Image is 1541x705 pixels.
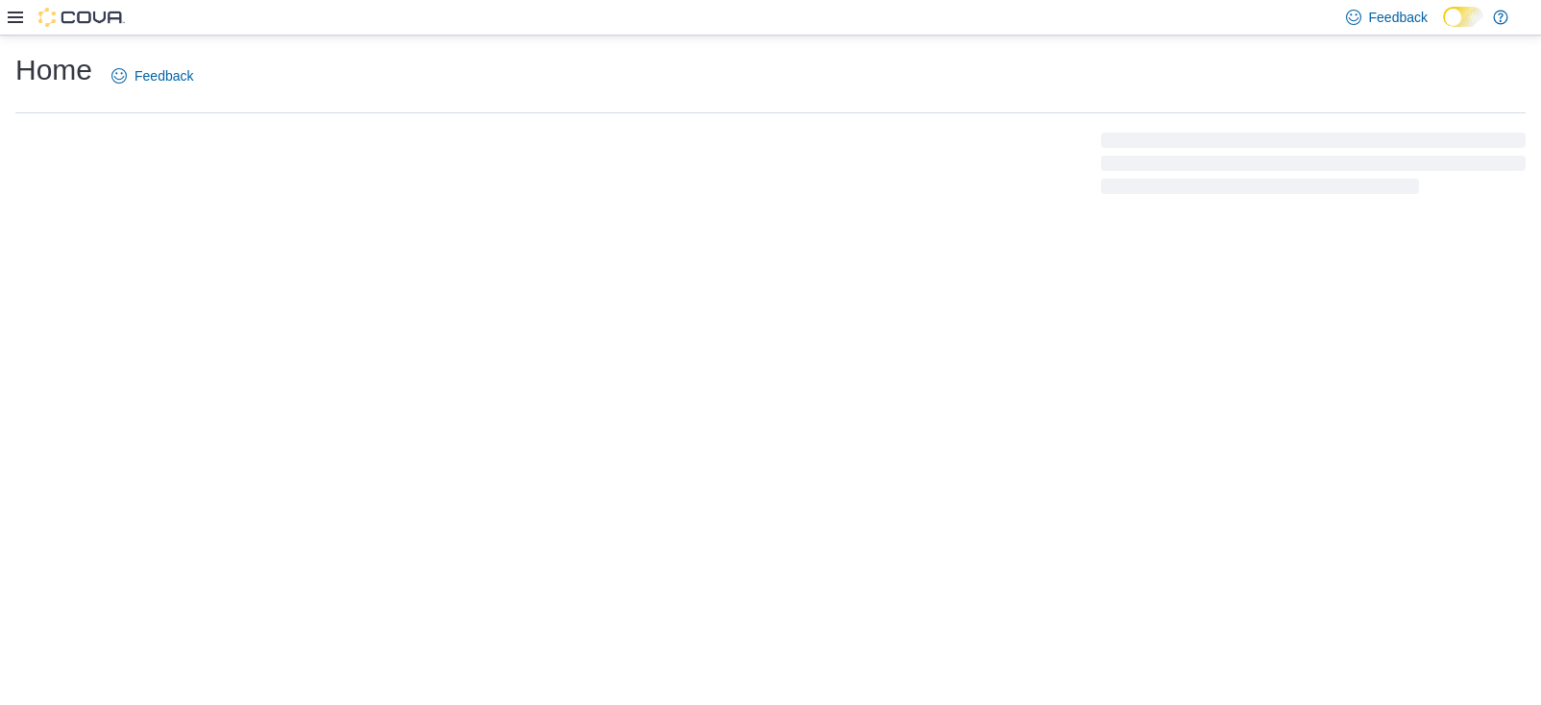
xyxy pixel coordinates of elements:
span: Dark Mode [1443,27,1444,28]
img: Cova [38,8,125,27]
input: Dark Mode [1443,7,1483,27]
span: Feedback [1369,8,1428,27]
span: Feedback [135,66,193,85]
span: Loading [1101,136,1526,198]
h1: Home [15,51,92,89]
a: Feedback [104,57,201,95]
